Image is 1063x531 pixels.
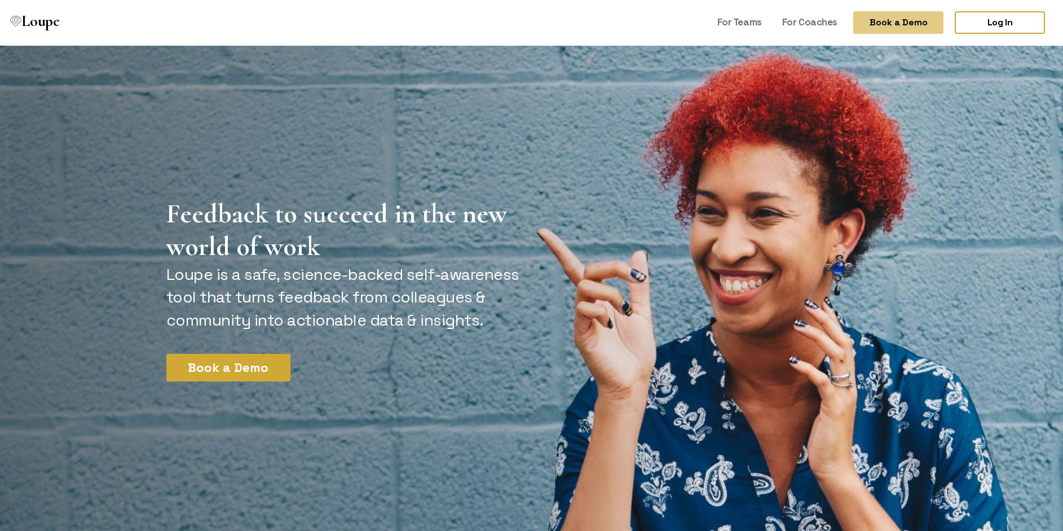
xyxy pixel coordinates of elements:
[166,354,290,381] button: Book a Demo
[166,198,525,263] h1: Feedback to succeed in the new world of work
[7,11,63,34] a: Loupe
[853,11,943,34] button: Book a Demo
[778,11,842,33] a: For Coaches
[713,11,766,33] a: For Teams
[166,263,525,331] p: Loupe is a safe, science-backed self-awareness tool that turns feedback from colleagues & communi...
[955,11,1045,34] a: Log In
[10,16,21,27] img: Loupe Logo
